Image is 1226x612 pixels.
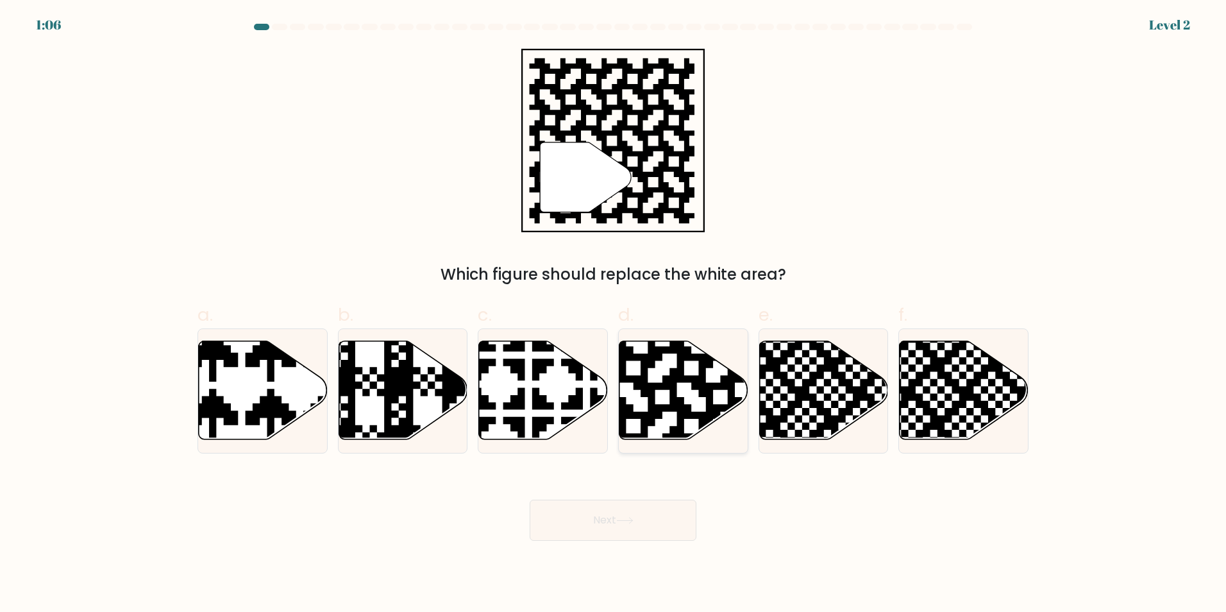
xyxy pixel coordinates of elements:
[530,500,696,541] button: Next
[205,263,1021,286] div: Which figure should replace the white area?
[898,302,907,327] span: f.
[540,142,631,212] g: "
[1149,15,1190,35] div: Level 2
[338,302,353,327] span: b.
[36,15,61,35] div: 1:06
[618,302,634,327] span: d.
[759,302,773,327] span: e.
[478,302,492,327] span: c.
[197,302,213,327] span: a.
